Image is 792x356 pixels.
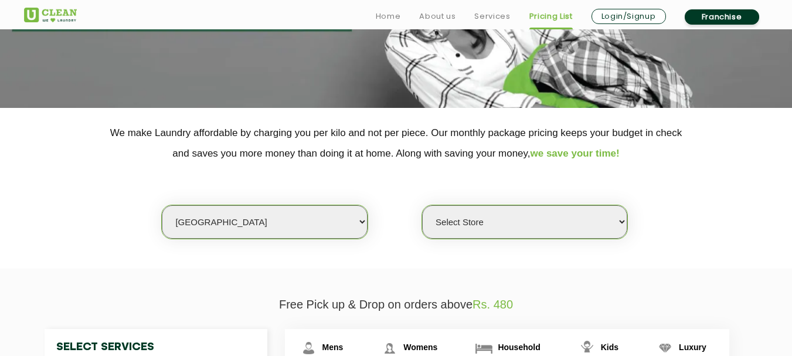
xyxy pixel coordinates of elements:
[531,148,620,159] span: we save your time!
[685,9,759,25] a: Franchise
[592,9,666,24] a: Login/Signup
[419,9,456,23] a: About us
[679,343,706,352] span: Luxury
[473,298,513,311] span: Rs. 480
[529,9,573,23] a: Pricing List
[24,8,77,22] img: UClean Laundry and Dry Cleaning
[601,343,618,352] span: Kids
[403,343,437,352] span: Womens
[498,343,540,352] span: Household
[24,298,769,311] p: Free Pick up & Drop on orders above
[24,123,769,164] p: We make Laundry affordable by charging you per kilo and not per piece. Our monthly package pricin...
[474,9,510,23] a: Services
[322,343,344,352] span: Mens
[376,9,401,23] a: Home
